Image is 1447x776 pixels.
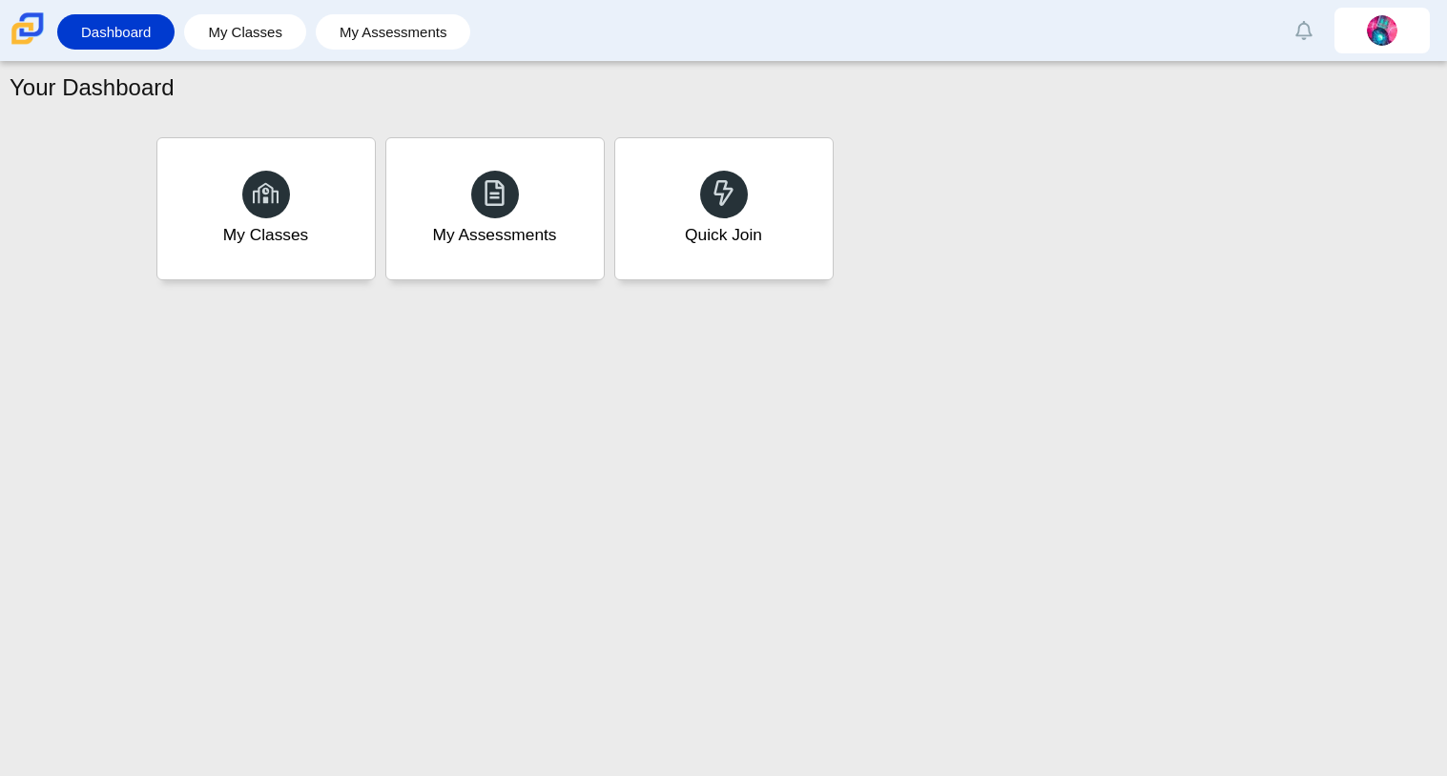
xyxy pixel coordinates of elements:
a: christian.ordazper.s1dd3K [1334,8,1430,53]
div: Quick Join [685,223,762,247]
img: Carmen School of Science & Technology [8,9,48,49]
img: christian.ordazper.s1dd3K [1367,15,1397,46]
a: Quick Join [614,137,834,280]
a: Dashboard [67,14,165,50]
a: My Assessments [385,137,605,280]
div: My Assessments [433,223,557,247]
a: My Assessments [325,14,462,50]
h1: Your Dashboard [10,71,175,104]
a: Alerts [1283,10,1325,51]
div: My Classes [223,223,309,247]
a: My Classes [156,137,376,280]
a: Carmen School of Science & Technology [8,35,48,51]
a: My Classes [194,14,297,50]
